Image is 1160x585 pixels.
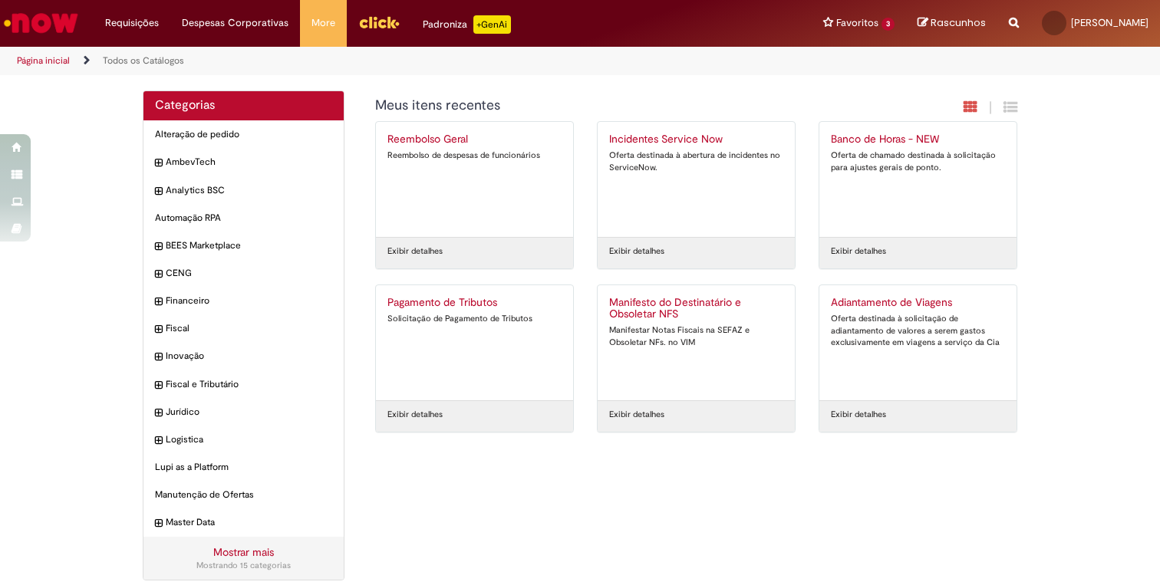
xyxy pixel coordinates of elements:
[155,239,162,255] i: expandir categoria BEES Marketplace
[155,406,162,421] i: expandir categoria Jurídico
[358,11,400,34] img: click_logo_yellow_360x200.png
[1003,100,1017,114] i: Exibição de grade
[387,245,443,258] a: Exibir detalhes
[143,481,344,509] div: Manutenção de Ofertas
[311,15,335,31] span: More
[143,342,344,370] div: expandir categoria Inovação Inovação
[155,461,332,474] span: Lupi as a Platform
[155,322,162,337] i: expandir categoria Fiscal
[989,99,992,117] span: |
[143,232,344,260] div: expandir categoria BEES Marketplace BEES Marketplace
[166,516,332,529] span: Master Data
[155,488,332,501] span: Manutenção de Ofertas
[831,245,886,258] a: Exibir detalhes
[166,156,332,169] span: AmbevTech
[831,150,1005,173] div: Oferta de chamado destinada à solicitação para ajustes gerais de ponto.
[609,324,783,348] div: Manifestar Notas Fiscais na SEFAZ e Obsoletar NFs. no VIM
[143,287,344,315] div: expandir categoria Financeiro Financeiro
[155,128,332,141] span: Alteração de pedido
[387,313,562,325] div: Solicitação de Pagamento de Tributos
[155,433,162,449] i: expandir categoria Logistica
[1071,16,1148,29] span: [PERSON_NAME]
[918,16,986,31] a: Rascunhos
[143,259,344,288] div: expandir categoria CENG CENG
[213,545,274,559] a: Mostrar mais
[166,239,332,252] span: BEES Marketplace
[166,294,332,307] span: Financeiro
[2,8,81,38] img: ServiceNow
[143,370,344,399] div: expandir categoria Fiscal e Tributário Fiscal e Tributário
[831,313,1005,349] div: Oferta destinada à solicitação de adiantamento de valores a serem gastos exclusivamente em viagen...
[387,150,562,162] div: Reembolso de despesas de funcionários
[423,15,511,34] div: Padroniza
[598,285,795,400] a: Manifesto do Destinatário e Obsoletar NFS Manifestar Notas Fiscais na SEFAZ e Obsoletar NFs. no VIM
[155,516,162,531] i: expandir categoria Master Data
[143,453,344,481] div: Lupi as a Platform
[155,156,162,171] i: expandir categoria AmbevTech
[105,15,159,31] span: Requisições
[17,54,70,67] a: Página inicial
[155,350,162,365] i: expandir categoria Inovação
[473,15,511,34] p: +GenAi
[819,122,1017,237] a: Banco de Horas - NEW Oferta de chamado destinada à solicitação para ajustes gerais de ponto.
[387,297,562,309] h2: Pagamento de Tributos
[387,409,443,421] a: Exibir detalhes
[155,294,162,310] i: expandir categoria Financeiro
[166,433,332,446] span: Logistica
[836,15,878,31] span: Favoritos
[166,378,332,391] span: Fiscal e Tributário
[609,133,783,146] h2: Incidentes Service Now
[155,99,332,113] h2: Categorias
[166,350,332,363] span: Inovação
[964,100,977,114] i: Exibição em cartão
[155,184,162,199] i: expandir categoria Analytics BSC
[166,267,332,280] span: CENG
[143,120,344,149] div: Alteração de pedido
[831,409,886,421] a: Exibir detalhes
[143,204,344,232] div: Automação RPA
[166,406,332,419] span: Jurídico
[155,267,162,282] i: expandir categoria CENG
[598,122,795,237] a: Incidentes Service Now Oferta destinada à abertura de incidentes no ServiceNow.
[103,54,184,67] a: Todos os Catálogos
[609,409,664,421] a: Exibir detalhes
[376,285,573,400] a: Pagamento de Tributos Solicitação de Pagamento de Tributos
[143,148,344,176] div: expandir categoria AmbevTech AmbevTech
[143,426,344,454] div: expandir categoria Logistica Logistica
[931,15,986,30] span: Rascunhos
[609,297,783,321] h2: Manifesto do Destinatário e Obsoletar NFS
[143,120,344,537] ul: Categorias
[155,212,332,225] span: Automação RPA
[831,133,1005,146] h2: Banco de Horas - NEW
[143,508,344,537] div: expandir categoria Master Data Master Data
[819,285,1017,400] a: Adiantamento de Viagens Oferta destinada à solicitação de adiantamento de valores a serem gastos ...
[182,15,288,31] span: Despesas Corporativas
[12,47,762,75] ul: Trilhas de página
[143,314,344,343] div: expandir categoria Fiscal Fiscal
[609,245,664,258] a: Exibir detalhes
[376,122,573,237] a: Reembolso Geral Reembolso de despesas de funcionários
[609,150,783,173] div: Oferta destinada à abertura de incidentes no ServiceNow.
[882,18,895,31] span: 3
[155,560,332,572] div: Mostrando 15 categorias
[166,184,332,197] span: Analytics BSC
[155,378,162,393] i: expandir categoria Fiscal e Tributário
[831,297,1005,309] h2: Adiantamento de Viagens
[143,176,344,205] div: expandir categoria Analytics BSC Analytics BSC
[166,322,332,335] span: Fiscal
[387,133,562,146] h2: Reembolso Geral
[143,398,344,426] div: expandir categoria Jurídico Jurídico
[375,98,852,113] h1: {"description":"","title":"Meus itens recentes"} Categoria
